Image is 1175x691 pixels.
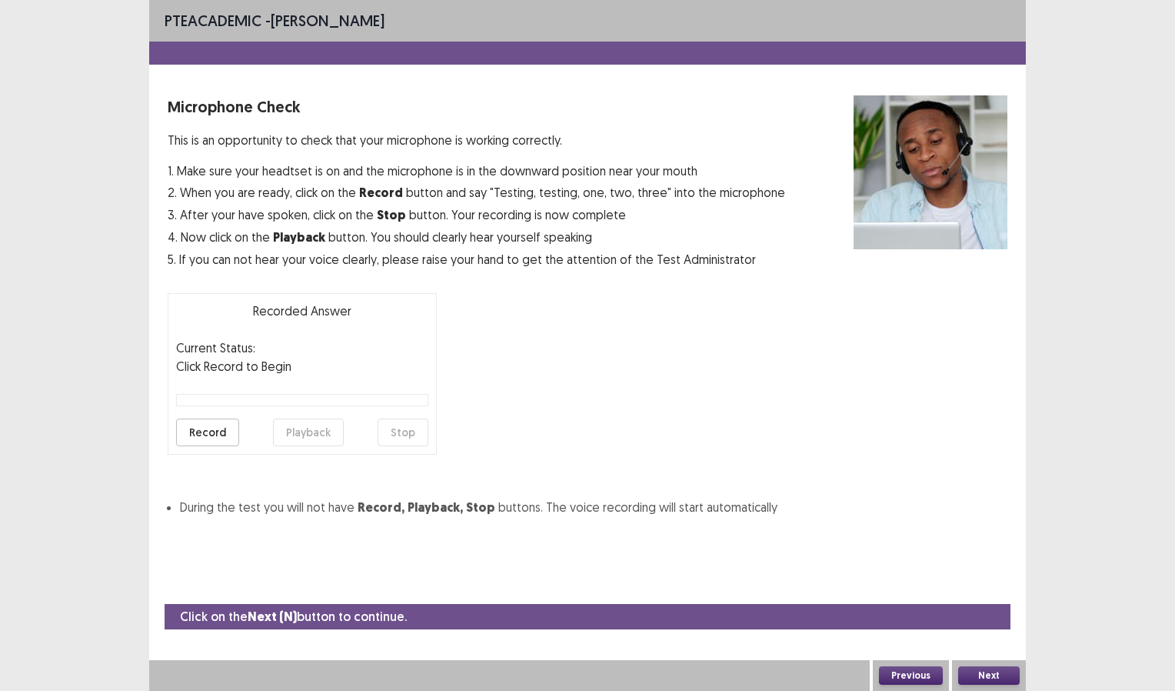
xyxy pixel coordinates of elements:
[176,302,428,320] p: Recorded Answer
[168,183,785,202] p: 2. When you are ready, click on the button and say "Testing, testing, one, two, three" into the m...
[466,499,495,516] strong: Stop
[273,229,325,245] strong: Playback
[176,357,428,376] p: Click Record to Begin
[176,419,239,446] button: Record
[854,95,1007,249] img: microphone check
[358,499,404,516] strong: Record,
[165,11,261,30] span: PTE academic
[168,250,785,269] p: 5. If you can not hear your voice clearly, please raise your hand to get the attention of the Tes...
[408,499,463,516] strong: Playback,
[176,339,255,357] p: Current Status:
[958,666,1020,685] button: Next
[180,498,1007,517] li: During the test you will not have buttons. The voice recording will start automatically
[180,607,407,626] p: Click on the button to continue.
[377,207,406,223] strong: Stop
[168,131,785,149] p: This is an opportunity to check that your microphone is working correctly.
[168,162,785,180] p: 1. Make sure your headtset is on and the microphone is in the downward position near your mouth
[248,609,297,625] strong: Next (N)
[879,666,943,685] button: Previous
[359,185,403,201] strong: Record
[168,228,785,247] p: 4. Now click on the button. You should clearly hear yourself speaking
[168,205,785,225] p: 3. After your have spoken, click on the button. Your recording is now complete
[378,419,428,446] button: Stop
[168,95,785,119] p: Microphone Check
[165,9,384,32] p: - [PERSON_NAME]
[273,419,344,446] button: Playback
